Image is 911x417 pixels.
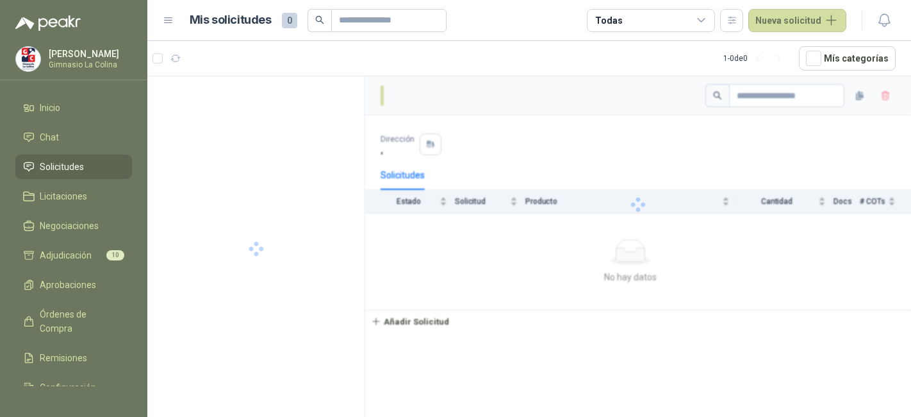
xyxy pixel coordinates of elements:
a: Órdenes de Compra [15,302,132,341]
img: Company Logo [16,47,40,71]
p: [PERSON_NAME] [49,49,129,58]
span: Licitaciones [40,189,87,203]
a: Remisiones [15,346,132,370]
span: 10 [106,250,124,260]
span: Inicio [40,101,60,115]
a: Chat [15,125,132,149]
a: Negociaciones [15,214,132,238]
a: Solicitudes [15,155,132,179]
a: Licitaciones [15,184,132,208]
button: Mís categorías [799,46,896,71]
a: Inicio [15,96,132,120]
a: Adjudicación10 [15,243,132,268]
span: Órdenes de Compra [40,307,120,336]
img: Logo peakr [15,15,81,31]
span: Aprobaciones [40,278,96,292]
a: Configuración [15,375,132,400]
span: Chat [40,130,59,144]
span: Configuración [40,380,96,395]
button: Nueva solicitud [748,9,846,32]
h1: Mis solicitudes [190,11,272,30]
span: search [315,15,324,24]
span: Negociaciones [40,219,99,233]
span: Adjudicación [40,248,92,262]
span: Remisiones [40,351,87,365]
div: 1 - 0 de 0 [723,48,789,69]
span: 0 [282,13,297,28]
span: Solicitudes [40,160,84,174]
div: Todas [595,13,622,28]
a: Aprobaciones [15,273,132,297]
p: Gimnasio La Colina [49,61,129,69]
